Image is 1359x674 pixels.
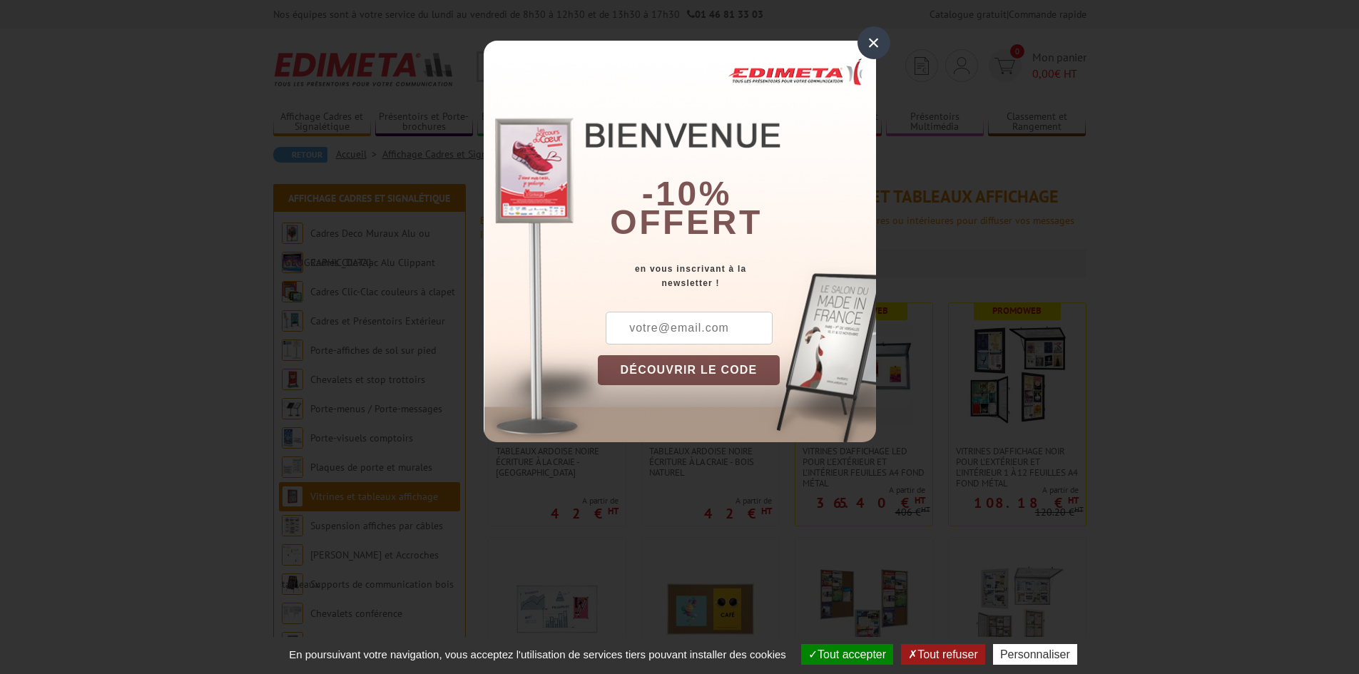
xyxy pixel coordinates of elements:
[801,644,893,665] button: Tout accepter
[606,312,773,344] input: votre@email.com
[610,203,763,241] font: offert
[598,262,876,290] div: en vous inscrivant à la newsletter !
[901,644,984,665] button: Tout refuser
[993,644,1077,665] button: Personnaliser (fenêtre modale)
[642,175,732,213] b: -10%
[598,355,780,385] button: DÉCOUVRIR LE CODE
[282,648,793,660] span: En poursuivant votre navigation, vous acceptez l'utilisation de services tiers pouvant installer ...
[857,26,890,59] div: ×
